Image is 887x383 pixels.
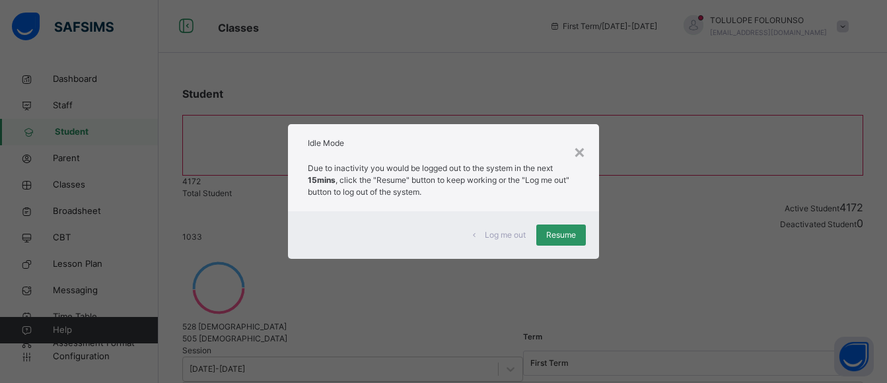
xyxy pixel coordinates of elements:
[308,162,579,198] p: Due to inactivity you would be logged out to the system in the next , click the "Resume" button t...
[308,175,336,185] strong: 15mins
[573,137,586,165] div: ×
[485,229,526,241] span: Log me out
[308,137,579,149] h2: Idle Mode
[546,229,576,241] span: Resume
